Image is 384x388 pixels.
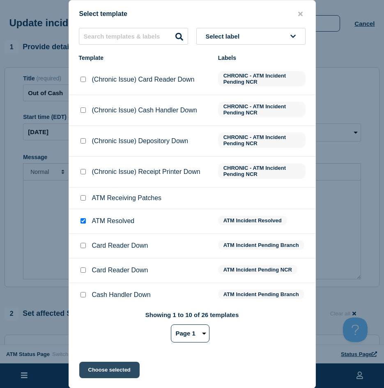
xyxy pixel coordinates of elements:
[218,55,306,61] div: Labels
[92,217,135,225] p: ATM Resolved
[92,242,148,249] p: Card Reader Down
[80,267,86,273] input: Card Reader Down checkbox
[218,265,297,274] span: ATM Incident Pending NCR
[80,138,86,144] input: (Chronic Issue) Depository Down checkbox
[79,362,140,378] button: Choose selected
[206,33,243,40] span: Select label
[196,28,306,45] button: Select label
[92,194,162,202] p: ATM Receiving Patches
[79,28,188,45] input: Search templates & labels
[80,195,86,201] input: ATM Receiving Patches checkbox
[92,291,151,299] p: Cash Handler Down
[80,169,86,174] input: (Chronic Issue) Receipt Printer Down checkbox
[80,218,86,224] input: ATM Resolved checkbox
[218,216,287,225] span: ATM Incident Resolved
[218,132,306,148] span: CHRONIC - ATM Incident Pending NCR
[92,168,200,176] p: (Chronic Issue) Receipt Printer Down
[80,107,86,113] input: (Chronic Issue) Cash Handler Down checkbox
[79,55,210,61] div: Template
[80,243,86,248] input: Card Reader Down checkbox
[92,107,197,114] p: (Chronic Issue) Cash Handler Down
[80,77,86,82] input: (Chronic Issue) Card Reader Down checkbox
[92,267,148,274] p: Card Reader Down
[296,10,305,18] button: close button
[92,76,195,83] p: (Chronic Issue) Card Reader Down
[69,10,315,18] div: Select template
[218,71,306,87] span: CHRONIC - ATM Incident Pending NCR
[218,240,304,250] span: ATM Incident Pending Branch
[218,102,306,117] span: CHRONIC - ATM Incident Pending NCR
[145,311,239,318] p: Showing 1 to 10 of 26 templates
[92,137,189,145] p: (Chronic Issue) Depository Down
[80,292,86,297] input: Cash Handler Down checkbox
[218,163,306,179] span: CHRONIC - ATM Incident Pending NCR
[218,290,304,299] span: ATM Incident Pending Branch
